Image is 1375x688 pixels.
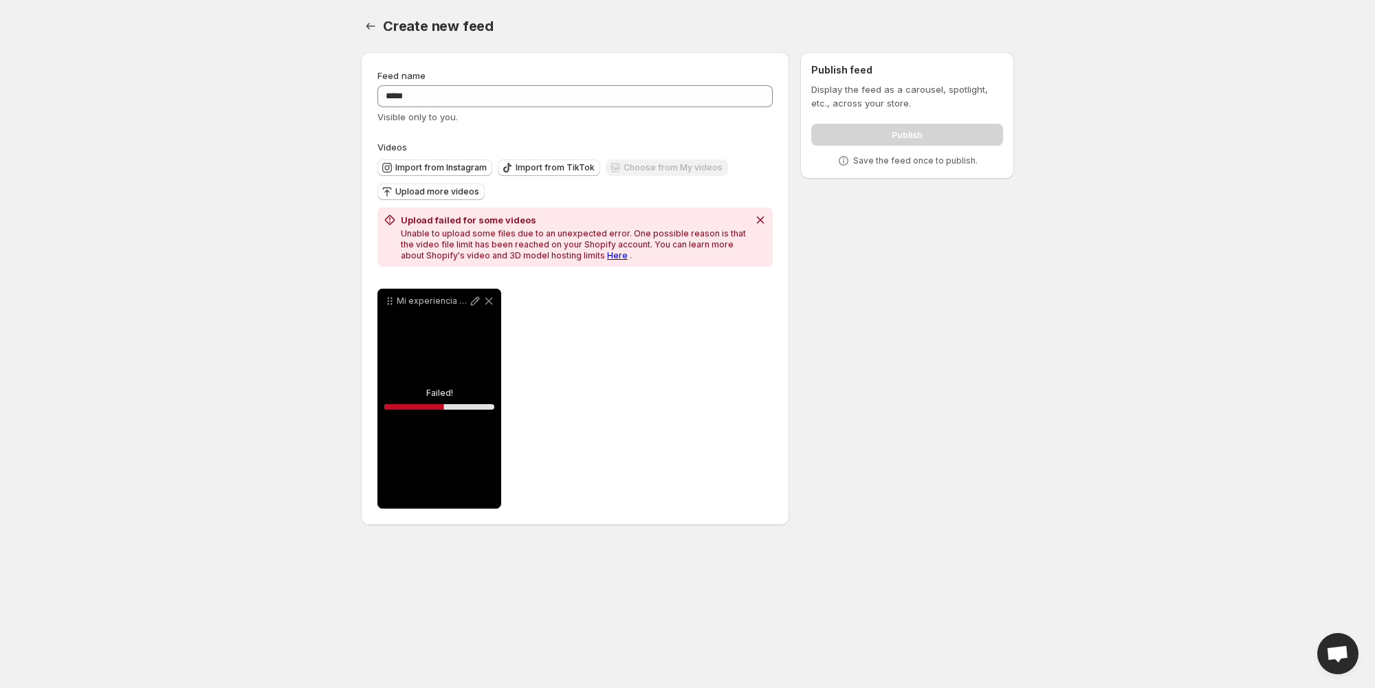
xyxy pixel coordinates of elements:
p: Mi experiencia con el disco menstrual Se que no es un tema relacionado con el maquillaje pero de ... [397,296,468,307]
span: Upload more videos [395,186,479,197]
h2: Upload failed for some videos [401,213,748,227]
button: Upload more videos [377,184,485,200]
span: Videos [377,142,407,153]
button: Import from TikTok [498,159,600,176]
p: Save the feed once to publish. [853,155,978,166]
button: Import from Instagram [377,159,492,176]
button: Settings [361,16,380,36]
button: Dismiss notification [751,210,770,230]
span: Import from Instagram [395,162,487,173]
div: Mi experiencia con el disco menstrual Se que no es un tema relacionado con el maquillaje pero de ... [377,289,501,509]
div: Open chat [1317,633,1358,674]
span: Visible only to you. [377,111,458,122]
span: Import from TikTok [516,162,595,173]
a: Here [607,250,628,260]
p: Display the feed as a carousel, spotlight, etc., across your store. [811,82,1003,110]
p: Unable to upload some files due to an unexpected error. One possible reason is that the video fil... [401,228,748,261]
h2: Publish feed [811,63,1003,77]
span: Feed name [377,70,426,81]
span: Create new feed [383,18,494,34]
